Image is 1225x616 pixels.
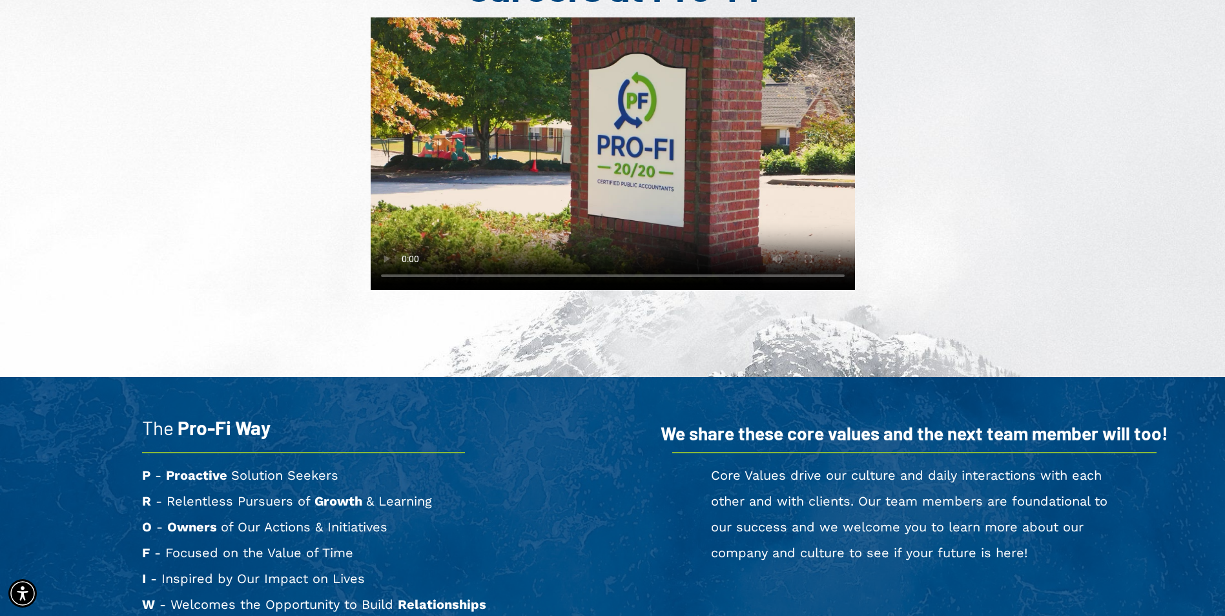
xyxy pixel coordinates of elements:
[142,416,174,439] span: The
[166,467,227,483] span: Proactive
[142,493,151,509] span: R
[160,597,393,612] span: - Welcomes the Opportunity to Build
[156,493,310,509] span: - Relentless Pursuers of
[142,571,146,586] span: I
[155,467,161,483] span: -
[398,597,486,612] span: Relationships
[8,579,37,608] div: Accessibility Menu
[142,467,150,483] span: P
[167,519,217,535] span: Owners
[154,545,353,560] span: - Focused on the Value of Time
[142,545,150,560] span: F
[142,519,152,535] span: O
[231,467,338,483] span: Solution Seekers
[366,493,432,509] span: & Learning
[150,571,365,586] span: - Inspired by Our Impact on Lives
[314,493,362,509] span: Growth
[178,416,271,439] span: Pro-Fi Way
[221,519,387,535] span: of Our Actions & Initiatives
[142,597,155,612] span: W
[711,467,1107,560] span: Core Values drive our culture and daily interactions with each other and with clients. Our team m...
[156,519,163,535] span: -
[661,422,1168,444] span: We share these core values and the next team member will too!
